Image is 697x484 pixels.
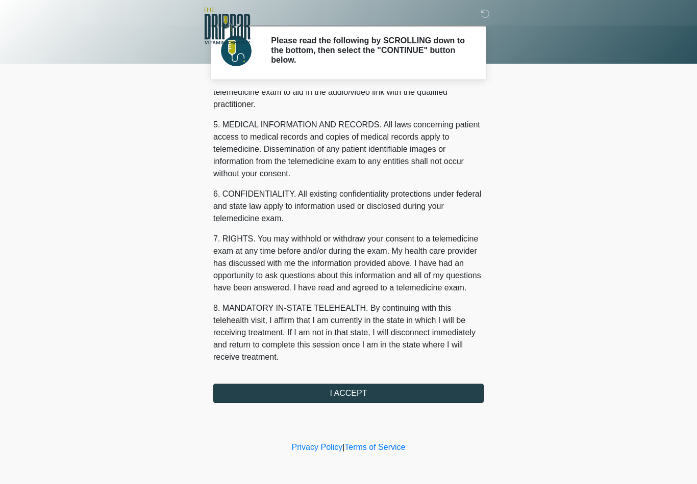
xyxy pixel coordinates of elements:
[213,302,484,363] p: 8. MANDATORY IN-STATE TELEHEALTH. By continuing with this telehealth visit, I affirm that I am cu...
[344,443,405,451] a: Terms of Service
[203,8,251,44] img: The DRIPBaR - Lubbock Logo
[342,443,344,451] a: |
[213,233,484,294] p: 7. RIGHTS. You may withhold or withdraw your consent to a telemedicine exam at any time before an...
[213,384,484,403] button: I ACCEPT
[292,443,343,451] a: Privacy Policy
[213,119,484,180] p: 5. MEDICAL INFORMATION AND RECORDS. All laws concerning patient access to medical records and cop...
[213,188,484,225] p: 6. CONFIDENTIALITY. All existing confidentiality protections under federal and state law apply to...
